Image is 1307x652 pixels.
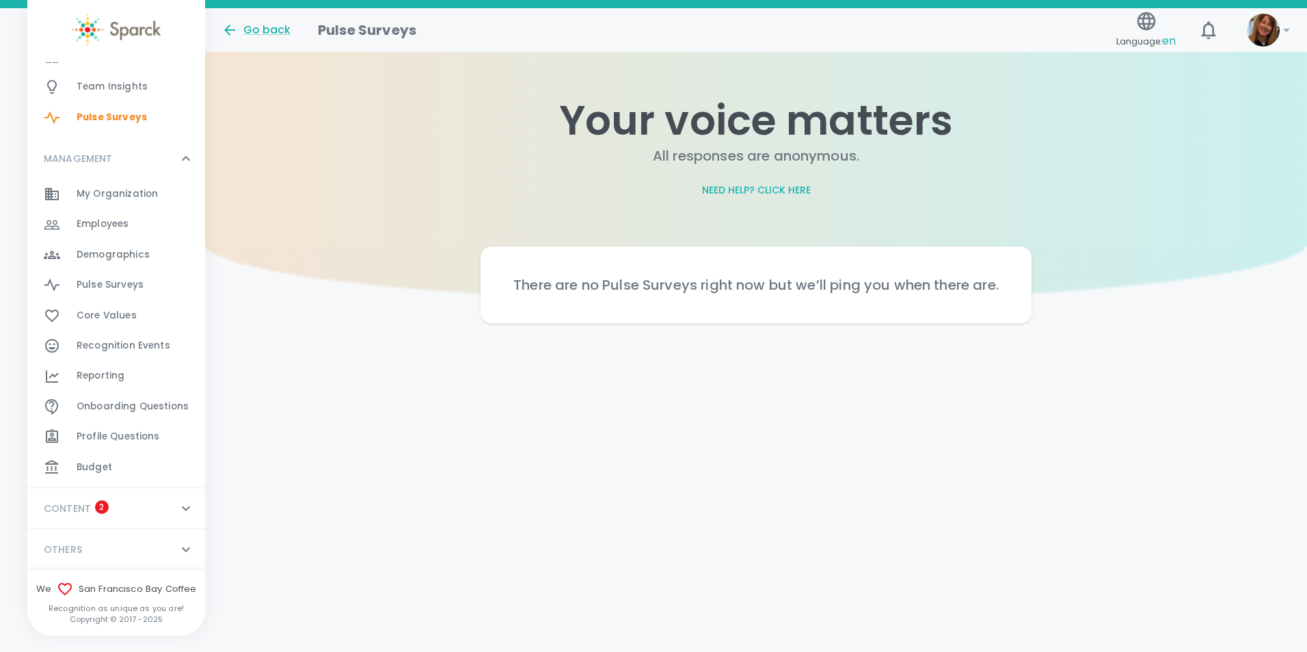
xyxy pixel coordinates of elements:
span: Reporting [77,369,124,383]
div: OTHERS [27,529,205,570]
p: CONTENT [44,502,91,515]
img: Pulse Survey header bottom curve [205,247,1307,301]
button: Go back [221,22,291,38]
span: 2 [95,500,109,514]
span: Profile Questions [77,430,160,444]
a: My Organization [27,179,205,209]
div: MANAGEMENT [27,138,205,179]
a: Demographics [27,240,205,270]
div: MANAGEMENT [27,179,205,488]
a: Reporting [27,361,205,391]
a: Recognition Events [27,331,205,361]
a: Budget [27,452,205,483]
span: Team Insights [77,80,148,94]
p: OTHERS [44,543,82,556]
a: Team Insights [27,72,205,102]
h2: Your voice matters [205,96,1307,145]
div: CONTENT2 [27,488,205,529]
span: My Organization [77,187,158,201]
button: Language:en [1111,6,1181,55]
span: Employees [77,217,129,231]
span: We San Francisco Bay Coffee [27,581,205,597]
a: Profile Questions [27,422,205,452]
a: Pulse Surveys [27,270,205,300]
span: Pulse Surveys [77,278,144,292]
span: Pulse Surveys [77,111,147,124]
img: Picture of Sherry [1247,14,1280,46]
a: Employees [27,209,205,239]
span: Recognition Events [77,339,170,353]
h6: All responses are anonymous. [205,145,1307,167]
a: Pulse Surveys [27,103,205,133]
h1: Pulse Surveys [318,19,416,41]
p: MANAGEMENT [44,152,113,165]
a: Core Values [27,301,205,331]
a: Onboarding Questions [27,392,205,422]
span: Onboarding Questions [77,400,189,413]
span: Budget [77,461,112,474]
button: Need help? Click here [697,178,816,203]
img: Sparck logo [72,14,161,46]
span: en [1162,33,1176,49]
a: Sparck logo [27,14,205,46]
p: Copyright © 2017 - 2025 [27,614,205,625]
h6: There are no Pulse Surveys right now but we’ll ping you when there are. [497,274,1015,296]
span: Core Values [77,309,137,323]
p: Recognition as unique as you are! [27,603,205,614]
span: Demographics [77,248,150,262]
span: Language: [1116,32,1176,51]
